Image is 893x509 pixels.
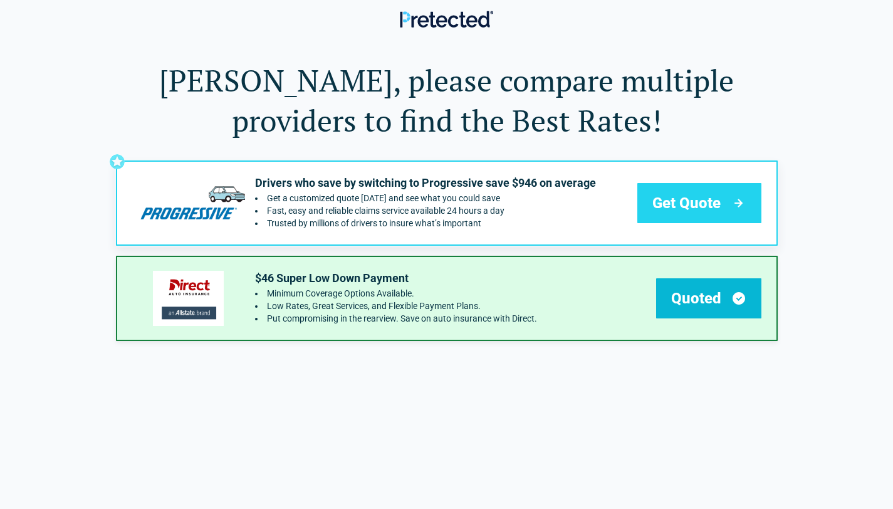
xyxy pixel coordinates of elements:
[116,60,778,140] h1: [PERSON_NAME], please compare multiple providers to find the Best Rates!
[132,176,245,230] img: progressive's logo
[255,193,596,203] li: Get a customized quote today and see what you could save
[255,218,596,228] li: Trusted by millions of drivers to insure what’s important
[652,193,721,213] span: Get Quote
[116,160,778,246] a: progressive's logoDrivers who save by switching to Progressive save $946 on averageGet a customiz...
[255,176,596,191] p: Drivers who save by switching to Progressive save $946 on average
[255,206,596,216] li: Fast, easy and reliable claims service available 24 hours a day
